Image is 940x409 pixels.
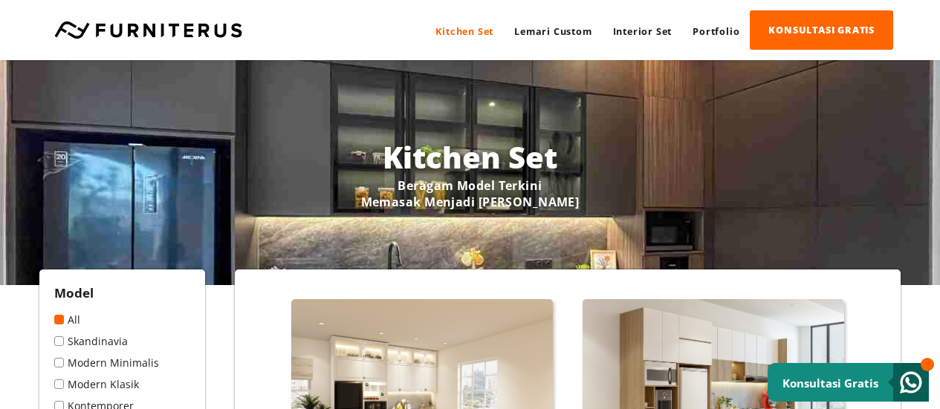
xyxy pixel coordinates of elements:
[768,363,929,402] a: Konsultasi Gratis
[54,356,190,370] a: Modern Minimalis
[782,376,878,390] small: Konsultasi Gratis
[121,136,819,177] h1: Kitchen Set
[750,10,893,50] a: KONSULTASI GRATIS
[54,284,190,301] h2: Model
[504,11,602,51] a: Lemari Custom
[54,377,190,391] a: Modern Klasik
[121,177,819,209] p: Beragam Model Terkini Memasak Menjadi [PERSON_NAME]
[54,313,190,327] a: All
[682,11,750,51] a: Portfolio
[54,334,190,348] a: Skandinavia
[425,11,504,51] a: Kitchen Set
[603,11,683,51] a: Interior Set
